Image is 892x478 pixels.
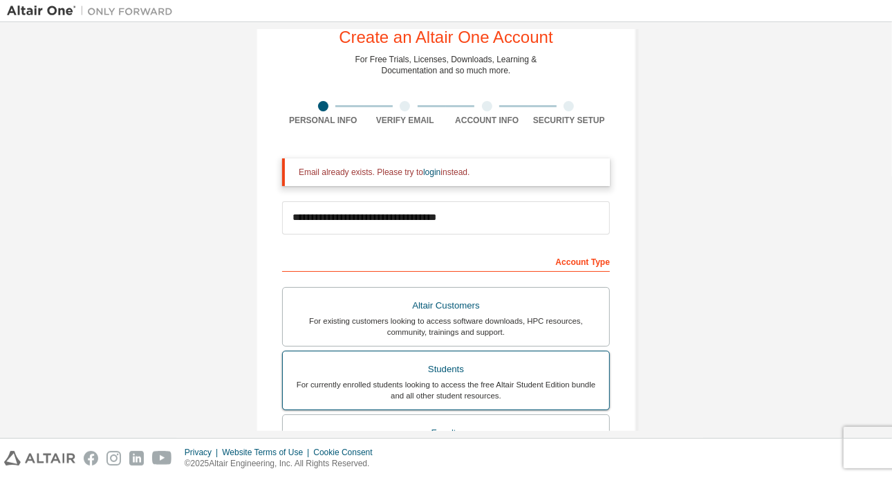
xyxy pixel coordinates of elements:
img: instagram.svg [106,451,121,466]
img: altair_logo.svg [4,451,75,466]
a: login [423,167,440,177]
div: Faculty [291,423,601,443]
div: Verify Email [364,115,447,126]
div: Create an Altair One Account [339,29,553,46]
div: Account Info [446,115,528,126]
div: Cookie Consent [313,447,380,458]
div: Account Type [282,250,610,272]
img: youtube.svg [152,451,172,466]
div: Personal Info [282,115,364,126]
p: © 2025 Altair Engineering, Inc. All Rights Reserved. [185,458,381,470]
div: Altair Customers [291,296,601,315]
div: Website Terms of Use [222,447,313,458]
img: linkedin.svg [129,451,144,466]
div: Security Setup [528,115,611,126]
div: Students [291,360,601,379]
img: Altair One [7,4,180,18]
div: Privacy [185,447,222,458]
div: Email already exists. Please try to instead. [299,167,599,178]
div: For existing customers looking to access software downloads, HPC resources, community, trainings ... [291,315,601,338]
div: For Free Trials, Licenses, Downloads, Learning & Documentation and so much more. [355,54,537,76]
div: For currently enrolled students looking to access the free Altair Student Edition bundle and all ... [291,379,601,401]
img: facebook.svg [84,451,98,466]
